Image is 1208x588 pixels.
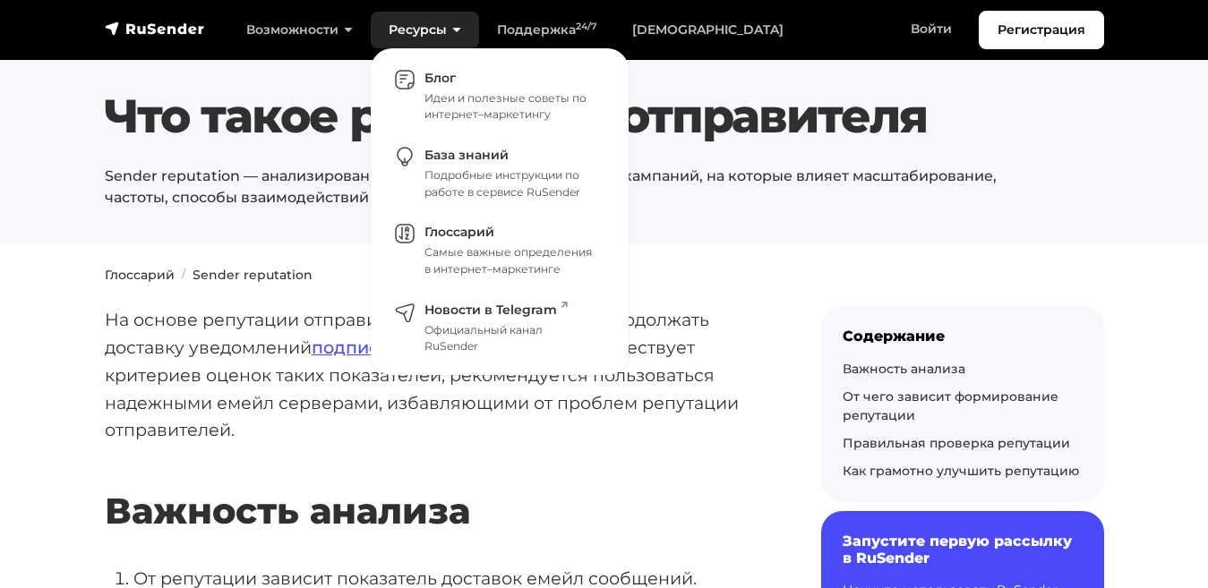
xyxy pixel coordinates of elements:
[843,435,1070,451] a: Правильная проверка репутации
[380,289,620,366] a: Новости в Telegram Официальный канал RuSender
[380,212,620,289] a: Глоссарий Самые важные определения в интернет–маркетинге
[843,361,965,377] a: Важность анализа
[105,20,205,38] img: RuSender
[424,70,456,86] span: Блог
[843,388,1058,423] a: От чего зависит формирование репутации
[424,244,598,277] div: Самые важные определения в интернет–маркетинге
[312,337,421,358] a: подписчику
[424,302,568,318] span: Новости в Telegram
[479,12,614,48] a: Поддержка24/7
[228,12,371,48] a: Возможности
[979,11,1104,49] a: Регистрация
[175,266,313,285] li: Sender reputation
[105,166,1019,209] p: Sender reputation — анализирование качества проведенных емейл кампаний, на которые влияет масштаб...
[380,134,620,211] a: База знаний Подробные инструкции по работе в сервисе RuSender
[843,533,1083,567] h6: Запустите первую рассылку в RuSender
[893,11,970,47] a: Войти
[843,463,1079,479] a: Как грамотно улучшить репутацию
[105,306,764,444] p: На основе репутации отправителя провайдер решает, продолжать доставку уведомлений или нет. Так ка...
[94,266,1115,285] nav: breadcrumb
[424,322,598,355] div: Официальный канал RuSender
[576,21,596,32] sup: 24/7
[105,89,1019,144] h1: Что такое репутация отправителя
[424,167,598,200] div: Подробные инструкции по работе в сервисе RuSender
[380,57,620,134] a: Блог Идеи и полезные советы по интернет–маркетингу
[614,12,801,48] a: [DEMOGRAPHIC_DATA]
[371,12,479,48] a: Ресурсы
[424,147,509,163] span: База знаний
[105,437,764,533] h2: Важность анализа
[105,267,175,283] a: Глоссарий
[424,90,598,124] div: Идеи и полезные советы по интернет–маркетингу
[843,328,1083,345] div: Содержание
[424,224,494,240] span: Глоссарий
